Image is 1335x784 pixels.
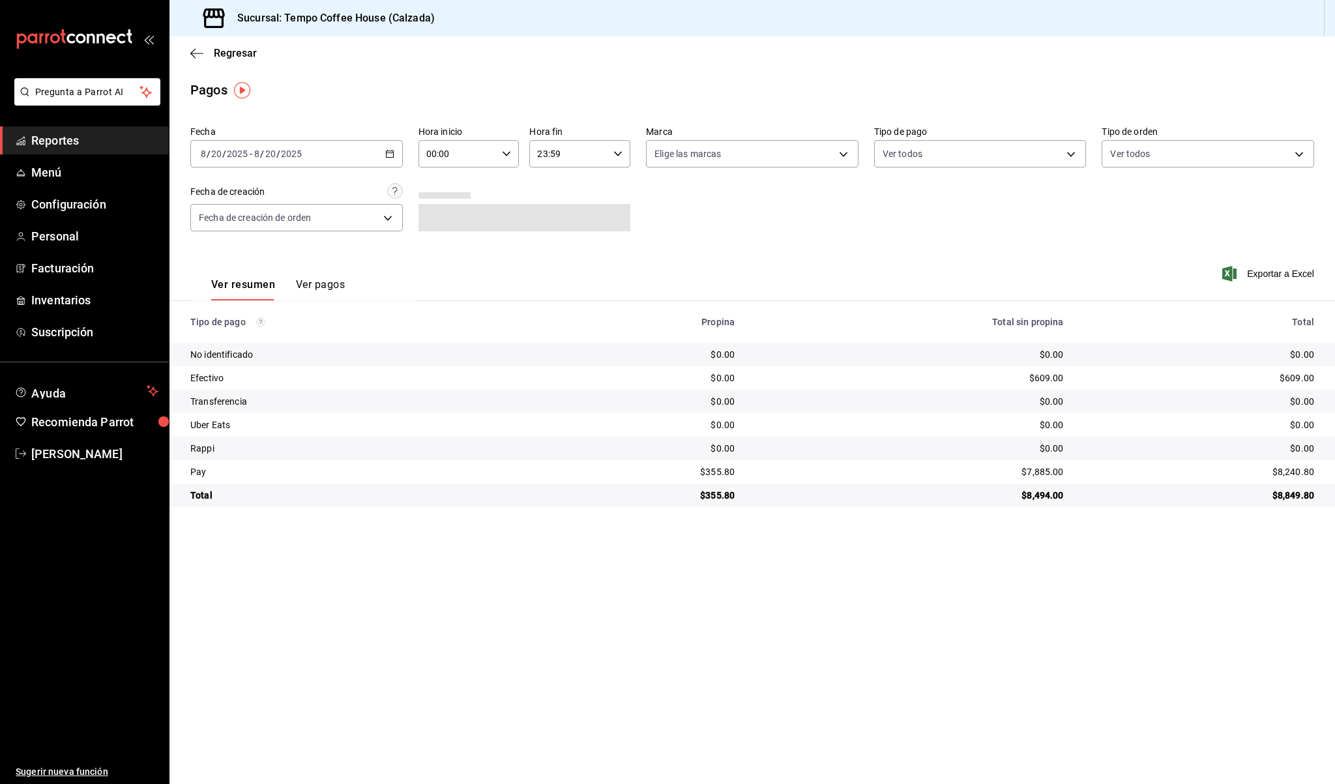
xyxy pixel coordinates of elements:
div: $0.00 [1085,442,1314,455]
div: $7,885.00 [756,465,1063,478]
div: Propina [558,317,735,327]
img: Tooltip marker [234,82,250,98]
div: Efectivo [190,371,537,385]
div: $0.00 [756,442,1063,455]
div: No identificado [190,348,537,361]
button: open_drawer_menu [143,34,154,44]
label: Tipo de orden [1102,127,1314,136]
span: Elige las marcas [654,147,721,160]
input: -- [254,149,260,159]
span: [PERSON_NAME] [31,445,158,463]
span: Regresar [214,47,257,59]
span: / [207,149,211,159]
span: Suscripción [31,323,158,341]
div: Pagos [190,80,227,100]
div: Total [190,489,537,502]
span: / [222,149,226,159]
input: ---- [226,149,248,159]
div: Fecha de creación [190,185,265,199]
button: Exportar a Excel [1225,266,1314,282]
label: Marca [646,127,858,136]
input: -- [200,149,207,159]
div: Total sin propina [756,317,1063,327]
button: Ver pagos [296,278,345,300]
span: Sugerir nueva función [16,765,158,779]
button: Ver resumen [211,278,275,300]
div: Pay [190,465,537,478]
div: $0.00 [756,348,1063,361]
div: Transferencia [190,395,537,408]
div: $0.00 [558,395,735,408]
span: Facturación [31,259,158,277]
div: Rappi [190,442,537,455]
button: Pregunta a Parrot AI [14,78,160,106]
div: $0.00 [558,418,735,431]
input: -- [211,149,222,159]
input: -- [265,149,276,159]
span: Menú [31,164,158,181]
span: Pregunta a Parrot AI [35,85,140,99]
div: Tipo de pago [190,317,537,327]
span: Configuración [31,196,158,213]
span: Fecha de creación de orden [199,211,311,224]
label: Hora fin [529,127,630,136]
button: Regresar [190,47,257,59]
span: Ayuda [31,383,141,399]
span: Recomienda Parrot [31,413,158,431]
div: $0.00 [558,371,735,385]
span: / [276,149,280,159]
span: Reportes [31,132,158,149]
label: Fecha [190,127,403,136]
a: Pregunta a Parrot AI [9,94,160,108]
label: Hora inicio [418,127,520,136]
span: Ver todos [1110,147,1150,160]
span: Inventarios [31,291,158,309]
span: / [260,149,264,159]
input: ---- [280,149,302,159]
div: $355.80 [558,465,735,478]
div: $0.00 [1085,348,1314,361]
div: $0.00 [756,418,1063,431]
div: Total [1085,317,1314,327]
div: $609.00 [1085,371,1314,385]
div: $0.00 [558,442,735,455]
div: $609.00 [756,371,1063,385]
div: navigation tabs [211,278,345,300]
div: $0.00 [756,395,1063,408]
div: $8,240.80 [1085,465,1314,478]
div: $355.80 [558,489,735,502]
div: $0.00 [1085,395,1314,408]
h3: Sucursal: Tempo Coffee House (Calzada) [227,10,435,26]
div: $8,849.80 [1085,489,1314,502]
div: $8,494.00 [756,489,1063,502]
label: Tipo de pago [874,127,1087,136]
span: Ver todos [883,147,922,160]
div: $0.00 [558,348,735,361]
svg: Los pagos realizados con Pay y otras terminales son montos brutos. [256,317,265,327]
div: $0.00 [1085,418,1314,431]
div: Uber Eats [190,418,537,431]
span: - [250,149,252,159]
span: Personal [31,227,158,245]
